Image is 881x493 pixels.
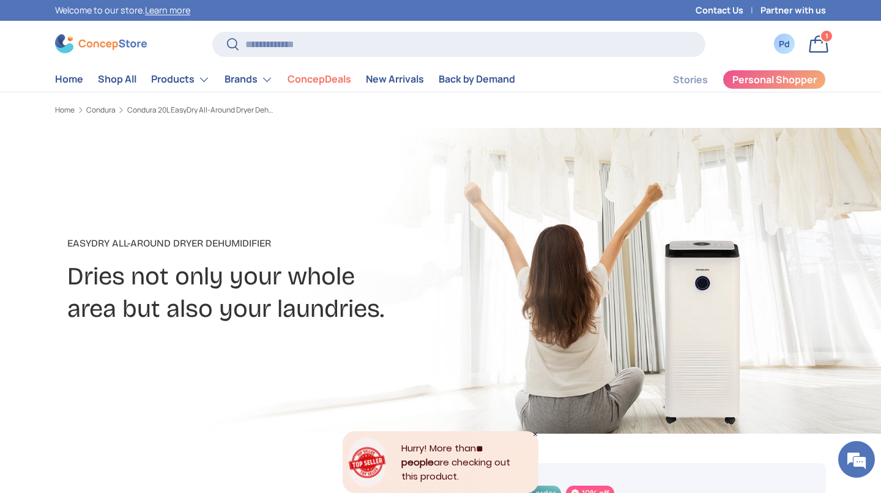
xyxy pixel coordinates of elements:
a: ConcepDeals [288,67,351,91]
p: Welcome to our store. [55,4,190,17]
a: Pd [771,31,798,57]
div: Close [532,431,538,437]
a: Contact Us [696,4,760,17]
p: EasyDry All-Around Dryer Dehumidifier [67,236,537,251]
a: Condura 20L EasyDry All-Around Dryer Dehumidifier [127,106,274,114]
img: ConcepStore [55,34,147,53]
h2: Dries not only your whole area but also your laundries. [67,261,537,325]
a: Learn more [145,4,190,16]
summary: Products [144,67,217,92]
a: Condura [86,106,116,114]
nav: Primary [55,67,515,92]
nav: Secondary [644,67,826,92]
span: 1 [825,31,828,40]
summary: Brands [217,67,280,92]
a: Products [151,67,210,92]
a: Brands [225,67,273,92]
a: Shop All [98,67,136,91]
a: Home [55,106,75,114]
nav: Breadcrumbs [55,105,464,116]
a: Back by Demand [439,67,515,91]
span: Personal Shopper [732,75,817,84]
a: New Arrivals [366,67,424,91]
a: Stories [673,68,708,92]
a: Personal Shopper [723,70,826,89]
a: Partner with us [760,4,826,17]
a: Home [55,67,83,91]
div: Pd [778,37,791,50]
